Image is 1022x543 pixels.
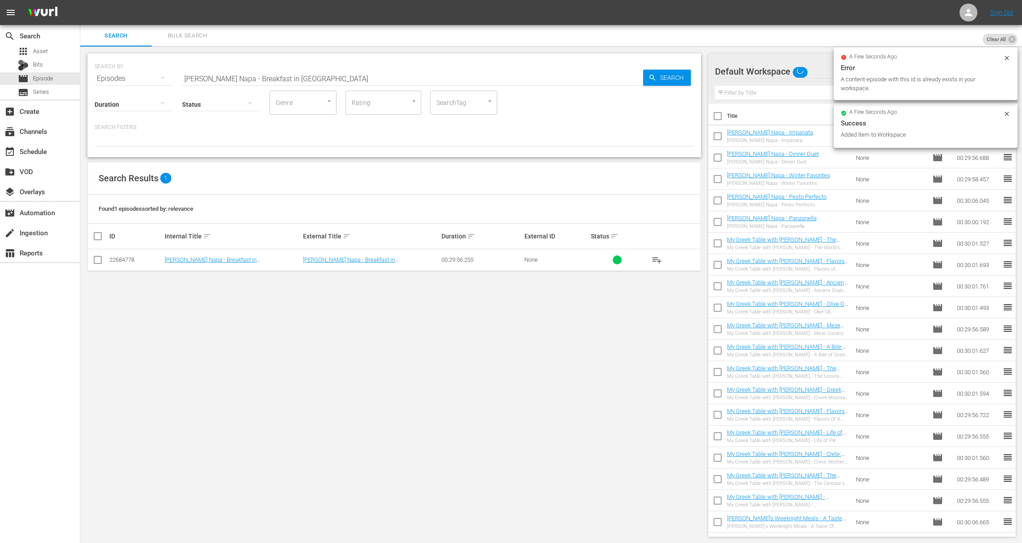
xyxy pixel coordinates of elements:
div: My Greek Table with [PERSON_NAME] - The World's Most Famous Olive [727,245,849,251]
div: Added Item to Workspace [841,130,1001,139]
span: reorder [1002,302,1013,313]
div: [PERSON_NAME] Napa - Dinner Duet [727,159,819,165]
span: Search [86,31,146,41]
div: My Greek Table with [PERSON_NAME] - Greek Mountain Cheeses [727,395,849,401]
span: Series [18,87,29,98]
span: Episode [932,152,943,163]
span: Episode [932,174,943,184]
td: 00:30:01.627 [953,340,1002,361]
a: [PERSON_NAME] Napa - Breakfast in [GEOGRAPHIC_DATA] [303,256,399,270]
td: None [852,168,929,190]
span: Episode [18,73,29,84]
a: [PERSON_NAME] Napa - Pesto Perfecto [727,193,827,200]
span: Episode [932,367,943,377]
td: 00:30:01.693 [953,254,1002,276]
a: My Greek Table with [PERSON_NAME] - Life of Pie [727,429,846,443]
a: My Greek Table with [PERSON_NAME] - [GEOGRAPHIC_DATA] Rising [727,493,829,507]
div: My Greek Table with [PERSON_NAME] - A Bite of Greek Red Wine [727,352,849,358]
span: Episode [932,238,943,249]
td: 00:30:01.594 [953,383,1002,404]
button: Open [410,97,418,105]
span: reorder [1002,516,1013,527]
span: Asset [33,47,48,56]
td: None [852,276,929,297]
span: reorder [1002,216,1013,227]
td: 00:30:06.665 [953,511,1002,533]
span: sort [467,232,475,240]
span: Episode [932,388,943,399]
a: Sign Out [990,9,1014,16]
a: My Greek Table with [PERSON_NAME] - Ancient Grains for Modern Cooks [727,279,848,292]
button: Search [643,70,691,86]
span: reorder [1002,473,1013,484]
a: [PERSON_NAME] Napa - Dinner Duet [727,150,819,157]
span: Schedule [4,146,15,157]
td: 00:29:56.555 [953,490,1002,511]
a: My Greek Table with [PERSON_NAME] - The Lesvos Spirit [727,365,840,378]
span: Episode [932,474,943,485]
span: Ingestion [4,228,15,238]
span: reorder [1002,173,1013,184]
td: None [852,404,929,426]
span: reorder [1002,195,1013,205]
span: Asset [18,46,29,57]
td: None [852,254,929,276]
span: Automation [4,208,15,218]
span: Reports [4,248,15,259]
span: Found 1 episodes sorted by: relevance [99,205,193,212]
span: Episode [932,259,943,270]
td: 00:30:01.527 [953,233,1002,254]
span: Episode [932,345,943,356]
td: 00:30:01.560 [953,361,1002,383]
div: A content-episode with this id is already exists in your workspace. [841,75,1001,93]
span: Overlays [4,187,15,197]
span: Episode [932,217,943,227]
div: [PERSON_NAME] Napa - Panzanella [727,223,817,229]
div: My Greek Table with [PERSON_NAME] - Flavors Of A Volcano [727,416,849,422]
span: reorder [1002,452,1013,463]
div: Internal Title [165,231,300,242]
div: My Greek Table with [PERSON_NAME] - Life of Pie [727,438,849,443]
div: None [524,256,588,263]
th: Title [727,104,852,129]
td: 00:29:56.722 [953,404,1002,426]
div: 22684778 [109,256,162,263]
a: My Greek Table with [PERSON_NAME] - Greek Mountain Cheeses [727,386,845,400]
div: Success [841,118,1010,129]
span: playlist_add [652,255,662,265]
span: reorder [1002,238,1013,248]
div: Status [591,231,644,242]
span: reorder [1002,323,1013,334]
span: reorder [1002,495,1013,505]
div: My Greek Table with [PERSON_NAME] - Meze Society [727,330,849,336]
div: Default Workspace [715,59,997,84]
td: None [852,147,929,168]
p: Search Filters: [95,124,694,131]
div: My Greek Table with [PERSON_NAME] - Olive Oil Everything [727,309,849,315]
span: Search [656,70,691,86]
td: None [852,318,929,340]
td: 00:29:56.555 [953,426,1002,447]
span: reorder [1002,409,1013,420]
button: playlist_add [646,249,668,271]
span: Bulk Search [157,31,218,41]
span: Episode [33,74,53,83]
div: ID [109,233,162,240]
div: External ID [524,233,588,240]
span: Create [4,106,15,117]
div: My Greek Table with [PERSON_NAME] - The Lesvos Spirit [727,373,849,379]
span: reorder [1002,280,1013,291]
td: 00:30:01.493 [953,297,1002,318]
span: Episode [932,281,943,292]
td: None [852,383,929,404]
span: sort [203,232,211,240]
span: reorder [1002,430,1013,441]
a: My Greek Table with [PERSON_NAME] - Flavors Of A Volcano [727,408,848,421]
span: Series [33,88,49,96]
div: 00:29:56.255 [441,256,522,263]
td: None [852,211,929,233]
div: [PERSON_NAME]'s Weeknight Meals - A Taste Of Tunisia And [GEOGRAPHIC_DATA] [727,523,849,529]
span: a few seconds ago [849,109,897,116]
span: Search [4,31,15,42]
td: None [852,233,929,254]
